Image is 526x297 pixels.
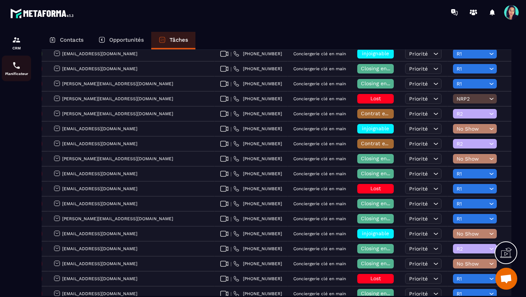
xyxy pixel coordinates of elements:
[457,111,487,117] span: R2
[457,156,487,162] span: No Show
[233,171,282,177] a: [PHONE_NUMBER]
[233,111,282,117] a: [PHONE_NUMBER]
[230,261,232,267] span: |
[457,291,487,297] span: R1
[230,171,232,177] span: |
[293,51,346,56] p: Conciergerie clé en main
[370,275,381,281] span: Lost
[230,201,232,207] span: |
[457,51,487,57] span: R1
[409,96,428,102] span: Priorité
[457,66,487,72] span: R1
[230,276,232,282] span: |
[230,291,232,297] span: |
[293,111,346,116] p: Conciergerie clé en main
[361,140,399,146] span: Contrat envoyé
[293,231,346,236] p: Conciergerie clé en main
[151,32,195,49] a: Tâches
[457,201,487,207] span: R1
[457,171,487,177] span: R1
[457,216,487,222] span: R1
[362,230,389,236] span: injoignable
[361,215,403,221] span: Closing en cours
[233,141,282,147] a: [PHONE_NUMBER]
[361,290,403,296] span: Closing en cours
[457,246,487,252] span: R2
[293,156,346,161] p: Conciergerie clé en main
[2,30,31,56] a: formationformationCRM
[409,291,428,297] span: Priorité
[293,201,346,206] p: Conciergerie clé en main
[293,291,346,296] p: Conciergerie clé en main
[361,200,403,206] span: Closing en cours
[293,141,346,146] p: Conciergerie clé en main
[230,96,232,102] span: |
[409,246,428,252] span: Priorité
[233,261,282,267] a: [PHONE_NUMBER]
[457,276,487,282] span: R1
[2,56,31,81] a: schedulerschedulerPlanificateur
[457,81,487,87] span: R1
[409,201,428,207] span: Priorité
[230,51,232,57] span: |
[409,141,428,147] span: Priorité
[233,51,282,57] a: [PHONE_NUMBER]
[361,80,403,86] span: Closing en cours
[457,96,487,102] span: NRP2
[409,66,428,72] span: Priorité
[233,201,282,207] a: [PHONE_NUMBER]
[2,46,31,50] p: CRM
[12,35,21,44] img: formation
[457,126,487,132] span: No Show
[361,155,403,161] span: Closing en cours
[230,66,232,72] span: |
[169,37,188,43] p: Tâches
[233,126,282,132] a: [PHONE_NUMBER]
[109,37,144,43] p: Opportunités
[233,186,282,192] a: [PHONE_NUMBER]
[230,156,232,162] span: |
[91,32,151,49] a: Opportunités
[2,72,31,76] p: Planificateur
[230,111,232,117] span: |
[293,171,346,176] p: Conciergerie clé en main
[495,268,517,290] div: Ouvrir le chat
[361,65,403,71] span: Closing en cours
[293,276,346,281] p: Conciergerie clé en main
[361,170,403,176] span: Closing en cours
[42,32,91,49] a: Contacts
[361,260,403,266] span: Closing en cours
[230,126,232,132] span: |
[409,171,428,177] span: Priorité
[12,61,21,70] img: scheduler
[293,186,346,191] p: Conciergerie clé en main
[409,276,428,282] span: Priorité
[457,261,487,267] span: No Show
[233,291,282,297] a: [PHONE_NUMBER]
[230,231,232,237] span: |
[233,66,282,72] a: [PHONE_NUMBER]
[409,111,428,117] span: Priorité
[233,96,282,102] a: [PHONE_NUMBER]
[409,186,428,192] span: Priorité
[370,185,381,191] span: Lost
[233,231,282,237] a: [PHONE_NUMBER]
[233,246,282,252] a: [PHONE_NUMBER]
[233,156,282,162] a: [PHONE_NUMBER]
[370,95,381,101] span: Lost
[409,156,428,162] span: Priorité
[293,246,346,251] p: Conciergerie clé en main
[362,50,389,56] span: injoignable
[230,246,232,252] span: |
[293,81,346,86] p: Conciergerie clé en main
[293,66,346,71] p: Conciergerie clé en main
[409,126,428,132] span: Priorité
[293,96,346,101] p: Conciergerie clé en main
[409,51,428,57] span: Priorité
[230,81,232,87] span: |
[293,261,346,266] p: Conciergerie clé en main
[230,216,232,222] span: |
[409,81,428,87] span: Priorité
[233,81,282,87] a: [PHONE_NUMBER]
[230,186,232,192] span: |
